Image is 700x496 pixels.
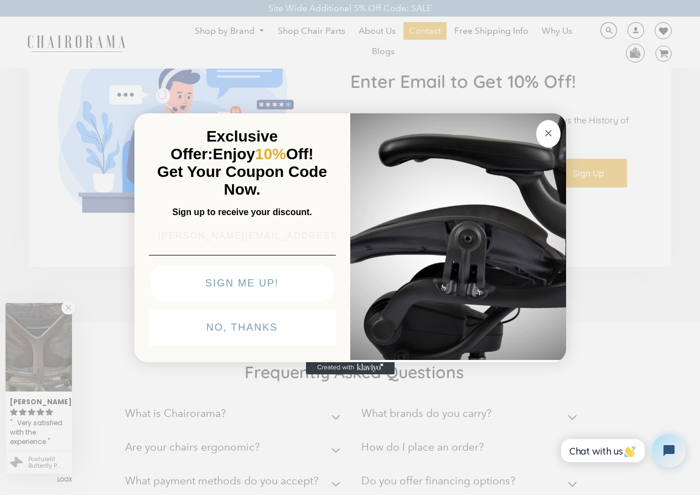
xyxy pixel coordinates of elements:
img: underline [149,255,336,255]
span: Get Your Coupon Code Now. [157,163,327,198]
span: 10% [255,145,286,163]
button: Close dialog [536,120,561,148]
span: Sign up to receive your discount. [172,207,312,217]
button: SIGN ME UP! [151,265,334,301]
img: 92d77583-a095-41f6-84e7-858462e0427a.jpeg [350,111,566,360]
a: Created with Klaviyo - opens in a new tab [306,361,395,374]
span: Exclusive Offer: [170,128,278,163]
input: Email [149,225,336,247]
iframe: Tidio Chat [552,425,695,477]
button: NO, THANKS [149,309,336,346]
span: Enjoy Off! [213,145,314,163]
